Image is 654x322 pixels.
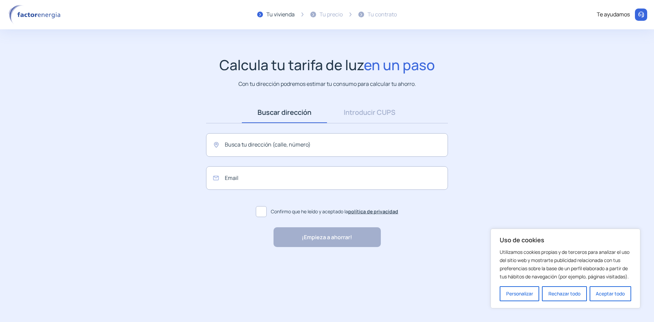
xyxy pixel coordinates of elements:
p: Utilizamos cookies propias y de terceros para analizar el uso del sitio web y mostrarte publicida... [500,248,631,281]
button: Rechazar todo [542,286,587,301]
a: Buscar dirección [242,102,327,123]
span: Confirmo que he leído y aceptado la [271,208,398,215]
button: Personalizar [500,286,539,301]
a: Introducir CUPS [327,102,412,123]
button: Aceptar todo [590,286,631,301]
div: Uso de cookies [490,229,640,308]
div: Tu precio [320,10,343,19]
div: Tu vivienda [266,10,295,19]
a: política de privacidad [348,208,398,215]
img: llamar [638,11,644,18]
p: Uso de cookies [500,236,631,244]
img: logo factor [7,5,65,25]
div: Tu contrato [368,10,397,19]
span: en un paso [364,55,435,74]
p: Con tu dirección podremos estimar tu consumo para calcular tu ahorro. [238,80,416,88]
div: Te ayudamos [597,10,630,19]
h1: Calcula tu tarifa de luz [219,57,435,73]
